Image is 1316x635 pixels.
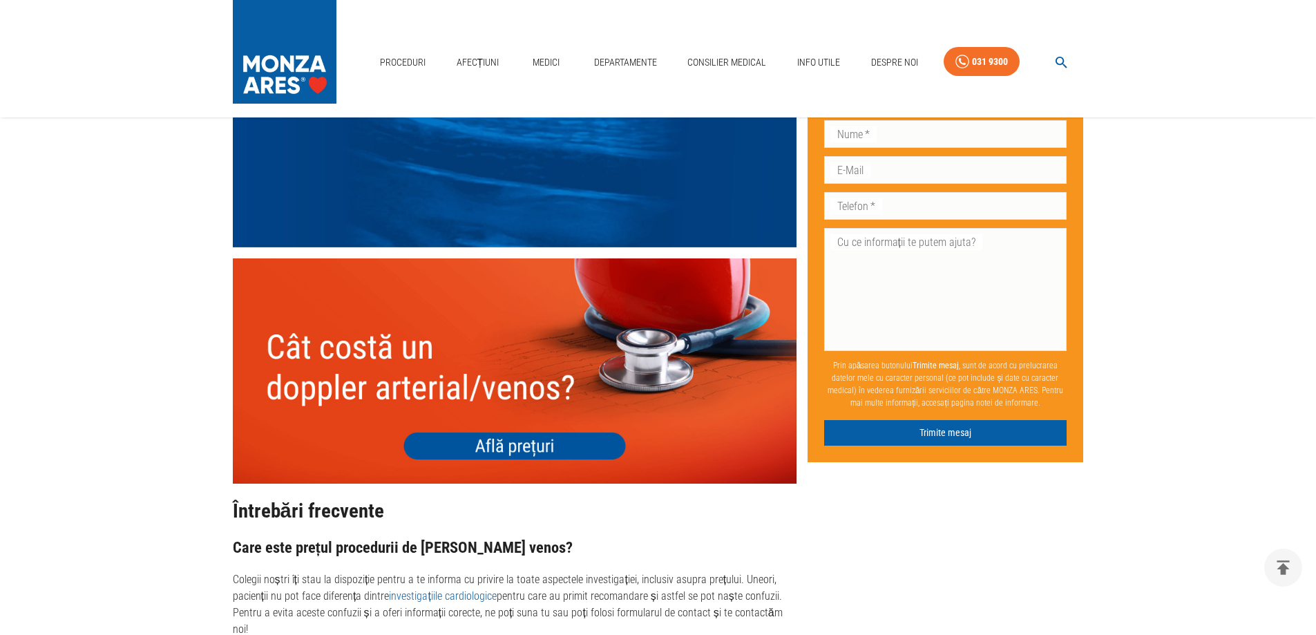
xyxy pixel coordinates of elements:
a: Medici [524,48,569,77]
h3: Care este prețul procedurii de [PERSON_NAME] venos? [233,539,797,556]
h2: Întrebări frecvente [233,500,797,522]
img: null [233,258,797,484]
a: investigațiile cardiologice [389,589,496,603]
div: 031 9300 [972,53,1008,70]
b: Trimite mesaj [913,361,959,370]
button: delete [1264,549,1302,587]
a: 031 9300 [944,47,1020,77]
a: Despre Noi [866,48,924,77]
a: Departamente [589,48,662,77]
a: Afecțiuni [451,48,505,77]
button: Trimite mesaj [824,420,1067,446]
a: Proceduri [374,48,431,77]
a: Info Utile [792,48,846,77]
p: Prin apăsarea butonului , sunt de acord cu prelucrarea datelor mele cu caracter personal (ce pot ... [824,354,1067,415]
a: Consilier Medical [682,48,772,77]
img: Ecografie doppler de artere, ecografie doppler de vene [233,106,797,247]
